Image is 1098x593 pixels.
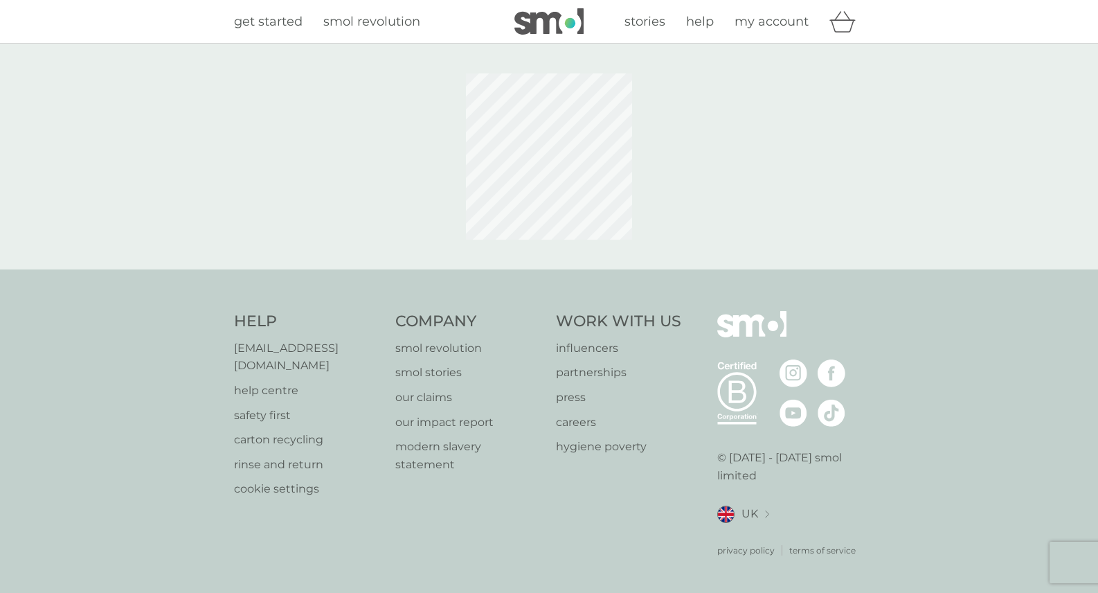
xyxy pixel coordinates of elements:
[395,339,543,357] a: smol revolution
[818,360,845,387] img: visit the smol Facebook page
[395,438,543,473] a: modern slavery statement
[818,399,845,427] img: visit the smol Tiktok page
[717,449,865,484] p: © [DATE] - [DATE] smol limited
[780,399,807,427] img: visit the smol Youtube page
[556,311,681,333] h4: Work With Us
[234,12,303,32] a: get started
[234,14,303,29] span: get started
[686,14,714,29] span: help
[556,438,681,456] a: hygiene poverty
[735,14,809,29] span: my account
[234,311,381,333] h4: Help
[556,389,681,407] a: press
[829,8,864,35] div: basket
[323,12,420,32] a: smol revolution
[234,382,381,400] a: help centre
[514,8,584,35] img: smol
[741,505,758,523] span: UK
[234,480,381,498] a: cookie settings
[323,14,420,29] span: smol revolution
[556,414,681,432] a: careers
[717,311,786,358] img: smol
[789,544,856,557] a: terms of service
[780,360,807,387] img: visit the smol Instagram page
[765,511,769,518] img: select a new location
[395,389,543,407] a: our claims
[395,414,543,432] a: our impact report
[624,12,665,32] a: stories
[624,14,665,29] span: stories
[686,12,714,32] a: help
[717,544,775,557] a: privacy policy
[556,364,681,382] a: partnerships
[234,339,381,375] a: [EMAIL_ADDRESS][DOMAIN_NAME]
[395,311,543,333] h4: Company
[556,339,681,357] a: influencers
[234,456,381,474] a: rinse and return
[234,407,381,425] a: safety first
[234,431,381,449] a: carton recycling
[395,364,543,382] a: smol stories
[717,506,735,523] img: UK flag
[735,12,809,32] a: my account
